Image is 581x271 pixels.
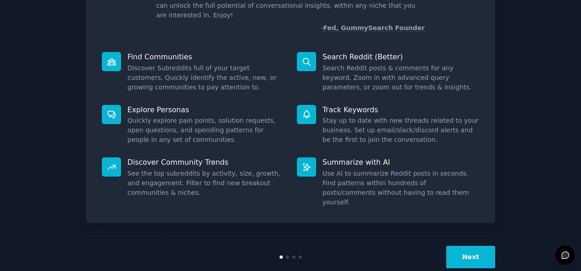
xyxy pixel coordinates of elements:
[127,105,284,115] p: Explore Personas
[322,157,479,167] p: Summarize with AI
[127,157,284,167] p: Discover Community Trends
[323,24,425,32] a: Fed, GummySearch Founder
[127,169,284,198] dd: See the top subreddits by activity, size, growth, and engagement. Filter to find new breakout com...
[322,105,479,115] p: Track Keywords
[322,63,479,92] dd: Search Reddit posts & comments for any keyword. Zoom in with advanced query parameters, or zoom o...
[322,116,479,145] dd: Stay up to date with new threads related to your business. Set up email/slack/discord alerts and ...
[127,63,284,92] dd: Discover Subreddits full of your target customers. Quickly identify the active, new, or growing c...
[127,52,284,62] p: Find Communities
[446,246,495,268] button: Next
[322,52,479,62] p: Search Reddit (Better)
[321,23,425,33] div: -
[322,169,479,207] dd: Use AI to summarize Reddit posts in seconds. Find patterns within hundreds of posts/comments with...
[127,116,284,145] dd: Quickly explore pain points, solution requests, open questions, and spending patterns for people ...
